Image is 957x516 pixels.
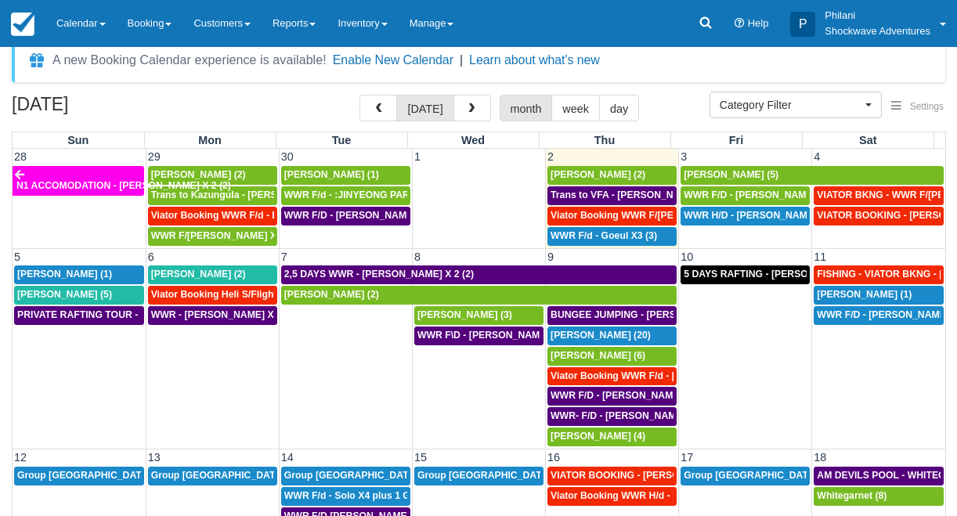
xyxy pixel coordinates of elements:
a: 5 DAYS RAFTING - [PERSON_NAME] X 2 (4) [681,265,810,284]
a: [PERSON_NAME] (1) [14,265,144,284]
span: [PERSON_NAME] (1) [817,289,912,300]
span: BUNGEE JUMPING - [PERSON_NAME] 2 (2) [551,309,749,320]
a: [PERSON_NAME] (2) [148,166,277,185]
span: [PERSON_NAME] (1) [284,169,379,180]
span: WWR F/d - Solo X4 plus 1 Guide (4) [284,490,445,501]
span: WWR- F/D - [PERSON_NAME] 2 (2) [551,410,708,421]
a: VIATOR BOOKING - [PERSON_NAME] X 4 (4) [547,467,677,485]
span: VIATOR BOOKING - [PERSON_NAME] X 4 (4) [551,470,755,481]
span: 11 [812,251,828,263]
a: [PERSON_NAME] (20) [547,327,677,345]
a: WWR F/D - [PERSON_NAME] X1 (1) [814,306,944,325]
a: WWR F/D - [PERSON_NAME] X 4 (4) [547,387,677,406]
span: Viator Booking WWR F/[PERSON_NAME] X 2 (2) [551,210,769,221]
span: [PERSON_NAME] (2) [151,269,246,280]
a: Viator Booking WWR F/d - Duty [PERSON_NAME] 2 (2) [148,207,277,226]
span: 8 [413,251,422,263]
span: WWR - [PERSON_NAME] X 2 (2) [151,309,297,320]
a: [PERSON_NAME] (2) [547,166,677,185]
a: [PERSON_NAME] (5) [681,166,944,185]
span: 5 [13,251,22,263]
span: Thu [594,134,615,146]
span: 6 [146,251,156,263]
span: WWR F/D - [PERSON_NAME] X 1 (1) [284,210,448,221]
a: Trans to Kazungula - [PERSON_NAME] x 1 (2) [148,186,277,205]
span: [PERSON_NAME] (2) [284,289,379,300]
span: Group [GEOGRAPHIC_DATA] (36) [284,470,438,481]
span: Mon [198,134,222,146]
a: VIATOR BOOKING - [PERSON_NAME] 2 (2) [814,207,944,226]
a: Learn about what's new [469,53,600,67]
a: WWR F/[PERSON_NAME] X2 (2) [148,227,277,246]
span: Help [748,17,769,29]
span: 9 [546,251,555,263]
a: [PERSON_NAME] (2) [281,286,677,305]
a: Group [GEOGRAPHIC_DATA] (18) [148,467,277,485]
span: 2 [546,150,555,163]
span: Whitegarnet (8) [817,490,887,501]
a: Whitegarnet (8) [814,487,944,506]
button: Enable New Calendar [333,52,453,68]
a: WWR F\D - [PERSON_NAME] X 3 (3) [414,327,544,345]
a: WWR F/d - Solo X4 plus 1 Guide (4) [281,487,410,506]
span: [PERSON_NAME] (3) [417,309,512,320]
a: WWR F/d - :JINYEONG PARK X 4 (4) [281,186,410,205]
span: PRIVATE RAFTING TOUR - [PERSON_NAME] X 5 (5) [17,309,252,320]
span: Wed [461,134,485,146]
button: Settings [882,96,953,118]
span: 3 [679,150,688,163]
button: day [599,95,639,121]
span: 7 [280,251,289,263]
span: 12 [13,451,28,464]
span: Viator Booking WWR H/d - [PERSON_NAME] X 4 (4) [551,490,785,501]
span: [PERSON_NAME] (2) [551,169,645,180]
span: [PERSON_NAME] (1) [17,269,112,280]
span: 28 [13,150,28,163]
span: Group [GEOGRAPHIC_DATA] (18) [17,470,171,481]
span: Group [GEOGRAPHIC_DATA] (54) [417,470,571,481]
a: Viator Booking Heli S/Flight - [PERSON_NAME] X 1 (1) [148,286,277,305]
a: WWR F/D - [PERSON_NAME] X 1 (1) [281,207,410,226]
span: Viator Booking Heli S/Flight - [PERSON_NAME] X 1 (1) [151,289,398,300]
span: Trans to VFA - [PERSON_NAME] X 2 (2) [551,189,729,200]
a: [PERSON_NAME] (1) [814,286,944,305]
span: [PERSON_NAME] (6) [551,350,645,361]
a: WWR F/D - [PERSON_NAME] X 4 (4) [681,186,810,205]
span: Trans to Kazungula - [PERSON_NAME] x 1 (2) [151,189,359,200]
a: N1 ACCOMODATION - [PERSON_NAME] X 2 (2) [13,166,144,196]
p: Shockwave Adventures [825,23,930,39]
a: VIATOR BKNG - WWR F/[PERSON_NAME] 3 (3) [814,186,944,205]
p: Philani [825,8,930,23]
a: [PERSON_NAME] (4) [547,428,677,446]
a: WWR - [PERSON_NAME] X 2 (2) [148,306,277,325]
a: [PERSON_NAME] (6) [547,347,677,366]
a: 2,5 DAYS WWR - [PERSON_NAME] X 2 (2) [281,265,677,284]
a: Viator Booking WWR F/d - [PERSON_NAME] [PERSON_NAME] X2 (2) [547,367,677,386]
img: checkfront-main-nav-mini-logo.png [11,13,34,36]
span: Viator Booking WWR F/d - [PERSON_NAME] [PERSON_NAME] X2 (2) [551,370,864,381]
span: 15 [413,451,428,464]
span: 29 [146,150,162,163]
span: 2,5 DAYS WWR - [PERSON_NAME] X 2 (2) [284,269,474,280]
a: Group [GEOGRAPHIC_DATA] (36) [281,467,410,485]
span: WWR F/d - Goeul X3 (3) [551,230,657,241]
span: N1 ACCOMODATION - [PERSON_NAME] X 2 (2) [16,180,231,191]
span: [PERSON_NAME] (5) [684,169,778,180]
span: 30 [280,150,295,163]
span: Sat [859,134,876,146]
span: 4 [812,150,822,163]
a: [PERSON_NAME] (1) [281,166,410,185]
span: 1 [413,150,422,163]
span: 13 [146,451,162,464]
a: Viator Booking WWR F/[PERSON_NAME] X 2 (2) [547,207,677,226]
span: Sun [67,134,88,146]
a: WWR F/d - Goeul X3 (3) [547,227,677,246]
span: 17 [679,451,695,464]
button: Category Filter [710,92,882,118]
a: BUNGEE JUMPING - [PERSON_NAME] 2 (2) [547,306,677,325]
span: [PERSON_NAME] (20) [551,330,651,341]
a: FISHING - VIATOR BKNG - [PERSON_NAME] 2 (2) [814,265,944,284]
span: Tue [332,134,352,146]
i: Help [735,19,745,29]
span: Fri [729,134,743,146]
